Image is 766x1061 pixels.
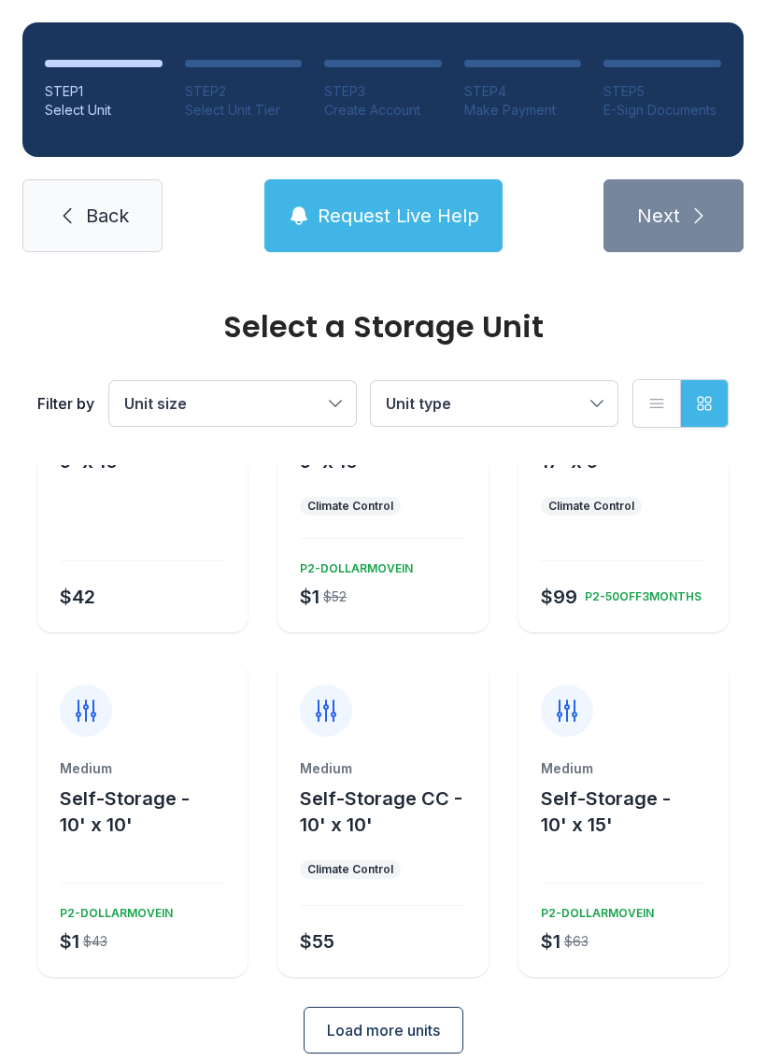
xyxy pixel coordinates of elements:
[109,381,356,426] button: Unit size
[541,584,577,610] div: $99
[45,82,163,101] div: STEP 1
[603,101,721,120] div: E-Sign Documents
[307,499,393,514] div: Climate Control
[307,862,393,877] div: Climate Control
[548,499,634,514] div: Climate Control
[185,82,303,101] div: STEP 2
[327,1019,440,1041] span: Load more units
[323,587,347,606] div: $52
[464,101,582,120] div: Make Payment
[60,785,240,838] button: Self-Storage - 10' x 10'
[541,759,706,778] div: Medium
[300,584,319,610] div: $1
[464,82,582,101] div: STEP 4
[318,203,479,229] span: Request Live Help
[86,203,129,229] span: Back
[37,312,729,342] div: Select a Storage Unit
[300,759,465,778] div: Medium
[533,898,654,921] div: P2-DOLLARMOVEIN
[541,928,560,955] div: $1
[577,582,702,604] div: P2-50OFF3MONTHS
[83,932,107,951] div: $43
[60,928,79,955] div: $1
[37,392,94,415] div: Filter by
[603,82,721,101] div: STEP 5
[541,787,671,836] span: Self-Storage - 10' x 15'
[324,82,442,101] div: STEP 3
[386,394,451,413] span: Unit type
[300,928,334,955] div: $55
[300,785,480,838] button: Self-Storage CC - 10' x 10'
[60,759,225,778] div: Medium
[637,203,680,229] span: Next
[371,381,617,426] button: Unit type
[292,554,413,576] div: P2-DOLLARMOVEIN
[185,101,303,120] div: Select Unit Tier
[300,787,462,836] span: Self-Storage CC - 10' x 10'
[564,932,589,951] div: $63
[45,101,163,120] div: Select Unit
[52,898,173,921] div: P2-DOLLARMOVEIN
[324,101,442,120] div: Create Account
[541,785,721,838] button: Self-Storage - 10' x 15'
[60,787,190,836] span: Self-Storage - 10' x 10'
[124,394,187,413] span: Unit size
[60,584,95,610] div: $42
